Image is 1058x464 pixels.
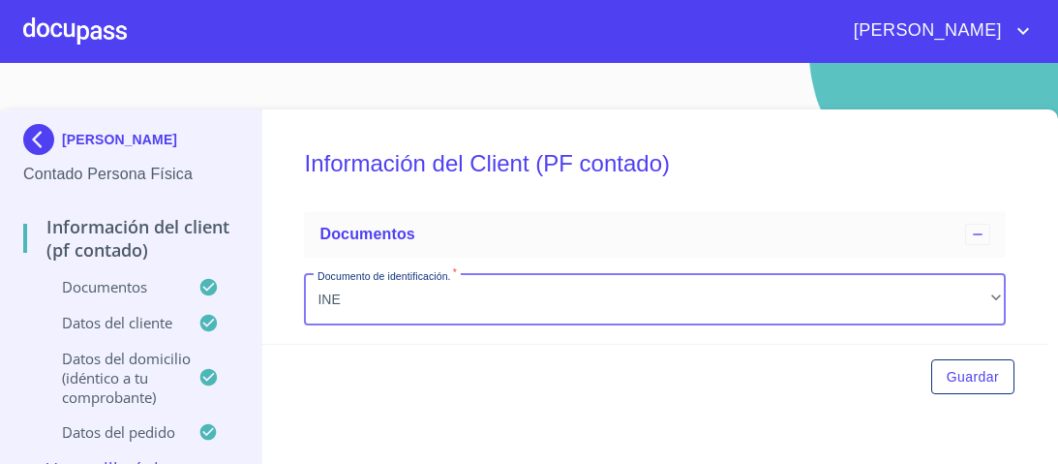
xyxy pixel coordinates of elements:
[23,124,62,155] img: Docupass spot blue
[23,313,198,332] p: Datos del cliente
[304,273,1006,325] div: INE
[839,15,1012,46] span: [PERSON_NAME]
[947,365,999,389] span: Guardar
[304,211,1006,258] div: Documentos
[304,124,1006,203] h5: Información del Client (PF contado)
[23,349,198,407] p: Datos del domicilio (idéntico a tu comprobante)
[23,422,198,442] p: Datos del pedido
[23,163,238,186] p: Contado Persona Física
[23,215,238,262] p: Información del Client (PF contado)
[319,226,414,242] span: Documentos
[23,124,238,163] div: [PERSON_NAME]
[23,277,198,296] p: Documentos
[931,359,1014,395] button: Guardar
[62,132,177,147] p: [PERSON_NAME]
[839,15,1035,46] button: account of current user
